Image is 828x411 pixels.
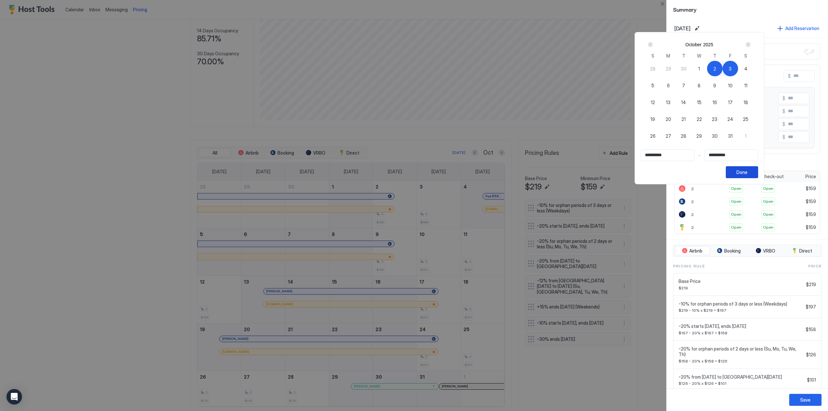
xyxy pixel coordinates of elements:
span: 6 [667,82,670,89]
span: 9 [713,82,716,89]
button: 6 [660,78,676,93]
span: 29 [696,133,702,139]
button: 5 [645,78,660,93]
span: 18 [744,99,748,106]
span: 14 [681,99,686,106]
button: 3 [723,61,738,76]
button: Prev [647,41,655,49]
input: Input Field [641,150,694,161]
span: 11 [744,82,747,89]
span: 5 [651,82,654,89]
button: 22 [692,111,707,127]
button: Done [726,166,758,178]
span: S [744,52,747,59]
span: 24 [727,116,733,123]
span: 3 [729,65,732,72]
button: October [685,42,702,47]
button: 20 [660,111,676,127]
span: 10 [728,82,733,89]
button: 11 [738,78,754,93]
span: 22 [697,116,702,123]
button: 15 [692,94,707,110]
button: 28 [645,61,660,76]
span: 30 [681,65,687,72]
span: 23 [712,116,717,123]
input: Input Field [705,150,758,161]
button: 12 [645,94,660,110]
button: 1 [738,128,754,144]
span: 29 [666,65,671,72]
span: - [698,152,701,158]
span: F [729,52,732,59]
span: 28 [681,133,686,139]
div: Done [736,169,747,176]
span: W [697,52,701,59]
span: 25 [743,116,748,123]
button: 21 [676,111,692,127]
button: 13 [660,94,676,110]
span: T [682,52,685,59]
button: 1 [692,61,707,76]
span: 16 [713,99,717,106]
button: 18 [738,94,754,110]
button: 7 [676,78,692,93]
span: T [713,52,716,59]
div: Open Intercom Messenger [6,389,22,405]
span: 19 [650,116,655,123]
span: 15 [697,99,702,106]
span: 1 [745,133,746,139]
span: 30 [712,133,718,139]
button: 26 [645,128,660,144]
button: 2025 [703,42,713,47]
span: 20 [666,116,671,123]
button: Next [743,41,752,49]
button: 8 [692,78,707,93]
button: 4 [738,61,754,76]
button: 16 [707,94,723,110]
span: 2 [714,65,716,72]
span: 8 [698,82,701,89]
button: 23 [707,111,723,127]
button: 17 [723,94,738,110]
span: 31 [728,133,733,139]
button: 29 [660,61,676,76]
span: 7 [682,82,685,89]
span: 12 [651,99,655,106]
button: 24 [723,111,738,127]
button: 2 [707,61,723,76]
span: 27 [666,133,671,139]
button: 10 [723,78,738,93]
button: 31 [723,128,738,144]
button: 27 [660,128,676,144]
button: 29 [692,128,707,144]
span: 4 [744,65,747,72]
span: 1 [698,65,700,72]
span: 26 [650,133,656,139]
span: 21 [681,116,686,123]
span: 13 [666,99,670,106]
button: 28 [676,128,692,144]
span: 17 [728,99,733,106]
button: 14 [676,94,692,110]
button: 30 [707,128,723,144]
button: 30 [676,61,692,76]
span: 28 [650,65,656,72]
button: 25 [738,111,754,127]
button: 9 [707,78,723,93]
button: 19 [645,111,660,127]
span: M [666,52,670,59]
span: S [651,52,654,59]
